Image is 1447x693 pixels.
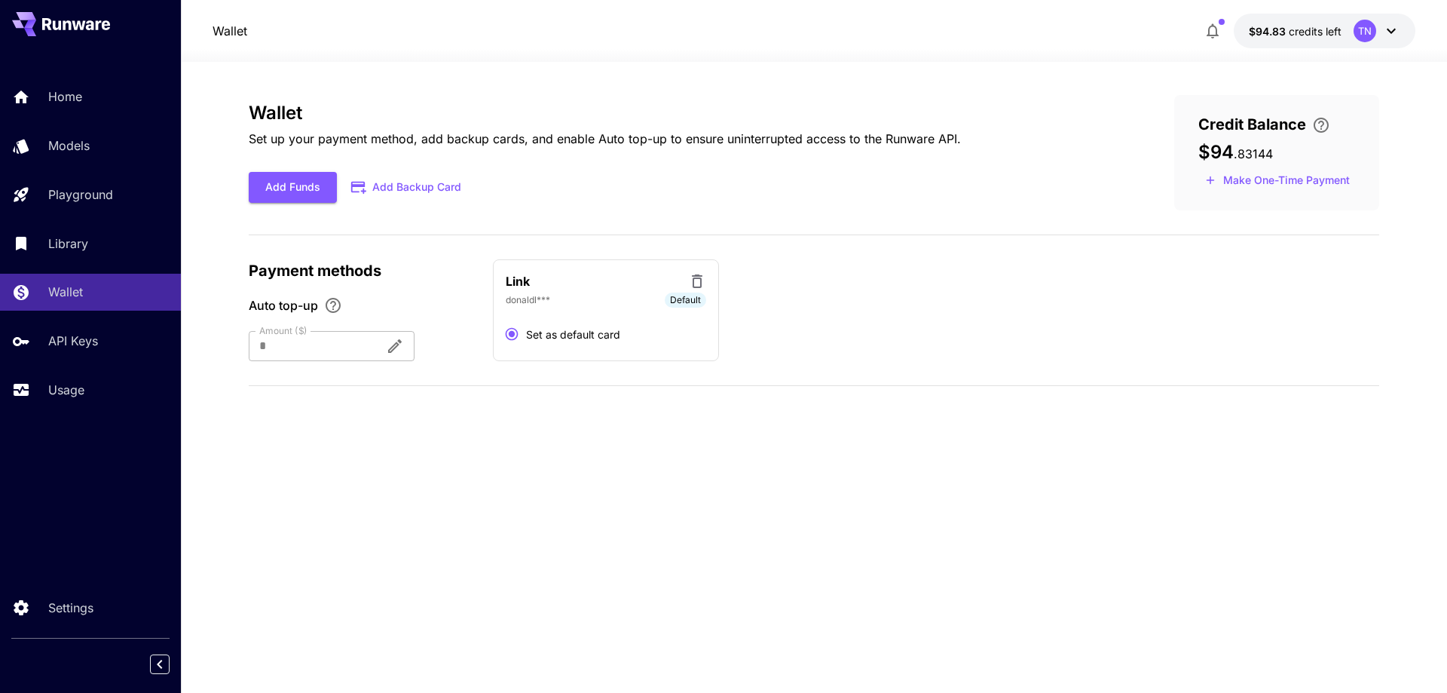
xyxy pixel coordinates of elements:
p: Payment methods [249,259,475,282]
span: Default [665,293,706,307]
p: Set up your payment method, add backup cards, and enable Auto top-up to ensure uninterrupted acce... [249,130,961,148]
div: $94.83144 [1249,23,1341,39]
button: Make a one-time, non-recurring payment [1198,169,1357,192]
a: Wallet [213,22,247,40]
button: Collapse sidebar [150,655,170,674]
span: Set as default card [526,327,620,342]
span: credits left [1289,25,1341,38]
button: Add Backup Card [337,173,477,202]
p: Usage [48,381,84,399]
label: Amount ($) [259,324,307,337]
span: $94.83 [1249,25,1289,38]
button: Enter your card details and choose an Auto top-up amount to avoid service interruptions. We'll au... [1306,116,1336,134]
p: Playground [48,186,113,204]
p: Link [506,272,530,290]
p: Models [48,136,90,155]
p: API Keys [48,332,98,350]
p: Wallet [48,283,83,301]
p: Library [48,235,88,253]
button: Add Funds [249,172,337,203]
div: TN [1354,20,1376,42]
div: Collapse sidebar [161,651,181,678]
p: Settings [48,599,93,617]
button: Enable Auto top-up to ensure uninterrupted service. We'll automatically bill the chosen amount wh... [318,296,348,314]
button: $94.83144TN [1234,14,1415,48]
span: $94 [1198,141,1234,163]
span: . 83144 [1234,146,1273,161]
span: Auto top-up [249,296,318,314]
h3: Wallet [249,103,961,124]
span: Credit Balance [1198,113,1306,136]
p: Home [48,87,82,106]
nav: breadcrumb [213,22,247,40]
